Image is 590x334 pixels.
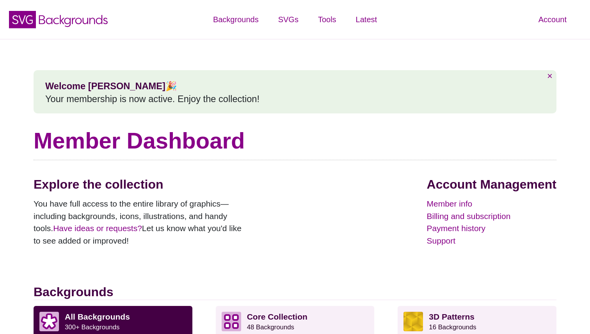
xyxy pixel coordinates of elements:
strong: All Backgrounds [65,312,130,321]
p: You have full access to the entire library of graphics—including backgrounds, icons, illustration... [34,198,248,247]
a: Payment history [427,222,556,235]
h2: Account Management [427,177,556,192]
p: 🎉 Your membership is now active. Enjoy the collection! [45,80,545,106]
small: 16 Backgrounds [429,323,476,331]
img: fancy golden cube pattern [403,312,423,331]
strong: 3D Patterns [429,312,474,321]
strong: Core Collection [247,312,307,321]
a: Have ideas or requests? [53,224,142,233]
small: 48 Backgrounds [247,323,294,331]
a: Account [529,8,576,31]
small: 300+ Backgrounds [65,323,119,331]
strong: Welcome [PERSON_NAME] [45,81,165,91]
a: Support [427,235,556,247]
a: Latest [346,8,387,31]
h2: Explore the collection [34,177,248,192]
a: Backgrounds [203,8,268,31]
h2: Backgrounds [34,285,556,300]
h1: Member Dashboard [34,127,556,154]
a: Member info [427,198,556,210]
a: Billing and subscription [427,210,556,223]
a: Tools [308,8,346,31]
a: Dismiss welcome [547,71,553,81]
a: SVGs [268,8,308,31]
